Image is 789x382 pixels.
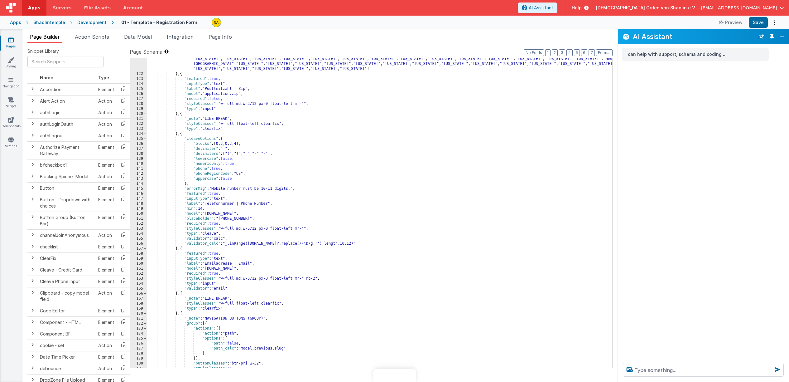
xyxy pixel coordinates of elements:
[130,121,147,126] div: 132
[37,107,96,118] td: authLogin
[130,71,147,76] div: 122
[53,5,71,11] span: Servers
[37,305,96,316] td: Code Editor
[37,340,96,351] td: cookie - set
[633,33,755,40] h2: AI Assistant
[121,20,197,25] h4: 01 - Template - Registration Form
[37,363,96,374] td: debounce
[212,18,221,27] img: e3e1eaaa3c942e69edc95d4236ce57bf
[524,49,544,56] button: No Folds
[574,49,580,56] button: 5
[130,76,147,81] div: 123
[96,194,117,212] td: Element
[770,18,779,27] button: Options
[130,86,147,91] div: 125
[37,212,96,229] td: Button Group (Button Bar)
[96,182,117,194] td: Element
[130,266,147,271] div: 161
[37,276,96,287] td: Cleave Phone input
[529,5,553,11] span: AI Assistant
[37,287,96,305] td: Clipboard - copy model field
[37,316,96,328] td: Component - HTML
[130,116,147,121] div: 131
[130,166,147,171] div: 141
[552,49,558,56] button: 2
[130,341,147,346] div: 176
[130,141,147,146] div: 136
[40,75,53,80] span: Name
[167,34,194,40] span: Integration
[27,56,103,67] input: Search Snippets ...
[96,229,117,241] td: Action
[37,130,96,141] td: authLogout
[27,48,59,54] span: Snippet Library
[130,111,147,116] div: 130
[130,191,147,196] div: 146
[37,241,96,252] td: checklist
[96,264,117,276] td: Element
[37,171,96,182] td: Blocking Spinner Modal
[757,32,766,41] button: New Chat
[130,101,147,106] div: 128
[130,136,147,141] div: 135
[130,226,147,231] div: 153
[130,336,147,341] div: 175
[130,346,147,351] div: 177
[96,340,117,351] td: Action
[84,5,111,11] span: File Assets
[130,106,147,111] div: 129
[96,305,117,316] td: Element
[28,5,40,11] span: Apps
[545,49,551,56] button: 1
[778,32,786,41] button: Close
[130,216,147,221] div: 151
[767,32,776,41] button: Toggle Pin
[130,296,147,301] div: 167
[37,95,96,107] td: Alert Action
[130,161,147,166] div: 140
[130,206,147,211] div: 149
[130,316,147,321] div: 171
[130,181,147,186] div: 144
[96,276,117,287] td: Element
[559,49,565,56] button: 3
[130,301,147,306] div: 168
[130,246,147,251] div: 157
[96,363,117,374] td: Action
[749,17,768,28] button: Save
[130,186,147,191] div: 145
[75,34,109,40] span: Action Scripts
[130,356,147,361] div: 179
[596,5,701,11] span: [DEMOGRAPHIC_DATA] Orden von Shaolin e.V —
[130,151,147,156] div: 138
[130,276,147,281] div: 163
[37,141,96,159] td: Authorize Payment Gateway
[37,84,96,95] td: Accordion
[581,49,587,56] button: 6
[96,118,117,130] td: Action
[96,252,117,264] td: Element
[130,251,147,256] div: 158
[96,171,117,182] td: Action
[98,75,109,80] span: Type
[96,212,117,229] td: Element
[209,34,232,40] span: Page Info
[37,159,96,171] td: bfcheckbox1
[130,156,147,161] div: 139
[566,49,573,56] button: 4
[130,91,147,96] div: 126
[96,351,117,363] td: Element
[130,81,147,86] div: 124
[77,19,107,26] div: Development
[96,84,117,95] td: Element
[33,19,65,26] div: Shaolintemple
[130,271,147,276] div: 162
[96,159,117,171] td: Element
[124,34,152,40] span: Data Model
[130,51,147,71] div: 121
[37,264,96,276] td: Cleave - Credit Card
[701,5,777,11] span: [EMAIL_ADDRESS][DOMAIN_NAME]
[373,369,416,382] iframe: Marker.io feedback button
[130,231,147,236] div: 154
[130,311,147,316] div: 170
